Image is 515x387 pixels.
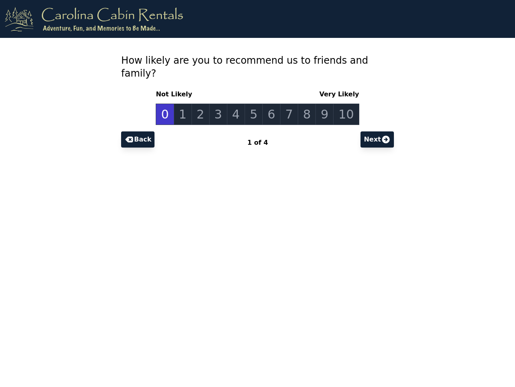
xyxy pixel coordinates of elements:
a: 6 [262,104,280,125]
button: Next [360,131,393,148]
a: 2 [192,104,210,125]
a: 1 [174,104,192,125]
a: 8 [298,104,316,125]
a: 0 [156,104,174,125]
span: 1 of 4 [247,139,268,146]
span: How likely are you to recommend us to friends and family? [121,55,368,79]
button: Back [121,131,154,148]
a: 5 [245,104,263,125]
a: 7 [280,104,298,125]
span: Not Likely [156,89,195,99]
a: 3 [209,104,227,125]
img: logo.png [5,6,183,31]
span: Very Likely [316,89,359,99]
a: 4 [227,104,245,125]
a: 10 [333,104,359,125]
a: 9 [315,104,334,125]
